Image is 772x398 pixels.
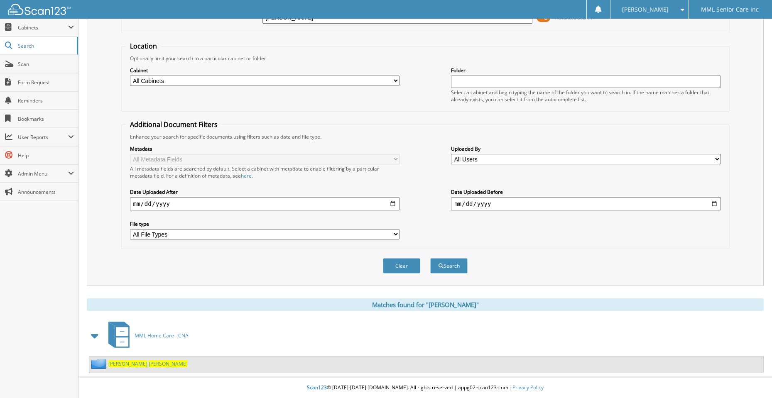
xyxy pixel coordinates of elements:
[18,97,74,104] span: Reminders
[18,61,74,68] span: Scan
[149,360,188,367] span: [PERSON_NAME]
[126,133,725,140] div: Enhance your search for specific documents using filters such as date and file type.
[451,197,721,210] input: end
[108,360,147,367] span: [PERSON_NAME]
[78,378,772,398] div: © [DATE]-[DATE] [DOMAIN_NAME]. All rights reserved | appg02-scan123-com |
[622,7,669,12] span: [PERSON_NAME]
[91,359,108,369] img: folder2.png
[126,42,161,51] legend: Location
[451,188,721,195] label: Date Uploaded Before
[18,134,68,141] span: User Reports
[451,145,721,152] label: Uploaded By
[87,298,764,311] div: Matches found for "[PERSON_NAME]"
[130,220,399,227] label: File type
[8,4,71,15] img: scan123-logo-white.svg
[383,258,420,273] button: Clear
[307,384,327,391] span: Scan123
[18,42,73,49] span: Search
[18,115,74,122] span: Bookmarks
[18,152,74,159] span: Help
[126,55,725,62] div: Optionally limit your search to a particular cabinet or folder
[18,170,68,177] span: Admin Menu
[18,79,74,86] span: Form Request
[130,145,399,152] label: Metadata
[512,384,544,391] a: Privacy Policy
[451,67,721,74] label: Folder
[135,332,189,339] span: MML Home Care - CNA
[430,258,468,273] button: Search
[108,360,188,367] a: [PERSON_NAME],[PERSON_NAME]
[130,165,399,179] div: All metadata fields are searched by default. Select a cabinet with metadata to enable filtering b...
[18,188,74,195] span: Announcements
[451,89,721,103] div: Select a cabinet and begin typing the name of the folder you want to search in. If the name match...
[103,319,189,352] a: MML Home Care - CNA
[701,7,759,12] span: MML Senior Care Inc
[130,188,399,195] label: Date Uploaded After
[130,67,399,74] label: Cabinet
[241,172,252,179] a: here
[130,197,399,210] input: start
[126,120,222,129] legend: Additional Document Filters
[18,24,68,31] span: Cabinets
